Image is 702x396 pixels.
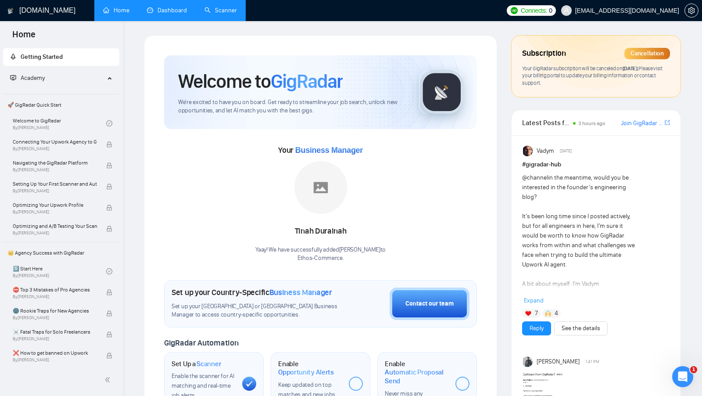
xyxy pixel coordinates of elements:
a: 1️⃣ Start HereBy[PERSON_NAME] [13,262,106,281]
button: setting [684,4,698,18]
span: By [PERSON_NAME] [13,188,97,194]
span: 3 hours ago [578,120,605,126]
span: rocket [10,54,16,60]
span: lock [106,331,112,338]
button: Contact our team [390,288,469,320]
span: 4 [555,309,558,318]
h1: Enable [278,360,342,377]
span: Connecting Your Upwork Agency to GigRadar [13,137,97,146]
a: See the details [562,324,600,333]
img: upwork-logo.png [511,7,518,14]
span: GigRadar Automation [164,338,238,348]
span: check-circle [106,268,112,274]
span: Navigating the GigRadar Platform [13,158,97,167]
span: Subscription [522,46,566,61]
span: [PERSON_NAME] [537,357,580,367]
span: Your [278,145,363,155]
span: We're excited to have you on board. Get ready to streamline your job search, unlock new opportuni... [178,98,405,115]
img: Myroslav Koval [523,356,534,367]
div: Tinah Durainah [255,224,386,239]
span: Academy [21,74,45,82]
img: Vadym [523,146,534,156]
span: lock [106,353,112,359]
span: lock [106,162,112,169]
img: gigradar-logo.png [420,70,464,114]
h1: Enable [385,360,448,385]
iframe: Intercom live chat [672,366,693,387]
span: 🚀 GigRadar Quick Start [4,96,118,114]
span: Latest Posts from the GigRadar Community [522,117,570,128]
span: setting [685,7,698,14]
img: placeholder.png [294,161,347,214]
button: See the details [554,321,608,335]
span: By [PERSON_NAME] [13,357,97,363]
h1: Set up your Country-Specific [172,288,332,297]
img: ❤️ [525,310,531,317]
span: 1:41 PM [585,358,599,366]
span: By [PERSON_NAME] [13,146,97,151]
span: [DATE] [560,147,572,155]
span: user [563,7,569,14]
span: Scanner [197,360,221,368]
span: ⛔ Top 3 Mistakes of Pro Agencies [13,285,97,294]
span: 👑 Agency Success with GigRadar [4,244,118,262]
a: dashboardDashboard [147,7,187,14]
div: Cancellation [624,48,670,59]
span: Vadym [537,146,554,156]
span: ☠️ Fatal Traps for Solo Freelancers [13,328,97,336]
span: By [PERSON_NAME] [13,315,97,320]
span: lock [106,226,112,232]
div: Contact our team [405,299,454,309]
span: on [616,65,638,72]
span: [DATE] . [623,65,639,72]
span: 0 [549,6,552,15]
span: By [PERSON_NAME] [13,336,97,342]
span: By [PERSON_NAME] [13,230,97,236]
span: Optimizing Your Upwork Profile [13,201,97,209]
span: Setting Up Your First Scanner and Auto-Bidder [13,180,97,188]
span: double-left [104,375,113,384]
span: check-circle [106,120,112,126]
span: fund-projection-screen [10,75,16,81]
span: Set up your [GEOGRAPHIC_DATA] or [GEOGRAPHIC_DATA] Business Manager to access country-specific op... [172,302,346,319]
span: export [665,119,670,126]
a: searchScanner [204,7,237,14]
span: Business Manager [295,146,363,155]
a: homeHome [103,7,129,14]
a: export [665,119,670,127]
span: By [PERSON_NAME] [13,294,97,299]
h1: Welcome to [178,69,343,93]
span: Business Manager [269,288,332,297]
p: Ethos-Commerce . [255,254,386,263]
span: Your GigRadar subscription will be canceled Please visit your billing portal to update your billi... [522,65,663,86]
span: lock [106,184,112,190]
span: Getting Started [21,53,63,61]
div: Yaay! We have successfully added [PERSON_NAME] to [255,246,386,263]
span: lock [106,289,112,295]
img: logo [7,4,14,18]
span: Connects: [521,6,547,15]
span: Optimizing and A/B Testing Your Scanner for Better Results [13,222,97,230]
span: lock [106,310,112,317]
span: Expand [524,297,544,304]
a: setting [684,7,698,14]
span: lock [106,205,112,211]
a: Join GigRadar Slack Community [621,119,663,128]
span: Opportunity Alerts [278,368,334,377]
span: lock [106,141,112,148]
a: Reply [530,324,544,333]
span: By [PERSON_NAME] [13,209,97,215]
span: GigRadar [271,69,343,93]
li: Getting Started [3,48,119,66]
h1: # gigradar-hub [522,160,670,169]
a: Welcome to GigRadarBy[PERSON_NAME] [13,114,106,133]
span: ❌ How to get banned on Upwork [13,349,97,357]
span: @channel [522,174,548,181]
span: 1 [690,366,697,373]
span: 7 [535,309,538,318]
span: Academy [10,74,45,82]
button: Reply [522,321,551,335]
h1: Set Up a [172,360,221,368]
span: Home [5,28,43,47]
span: 🌚 Rookie Traps for New Agencies [13,306,97,315]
